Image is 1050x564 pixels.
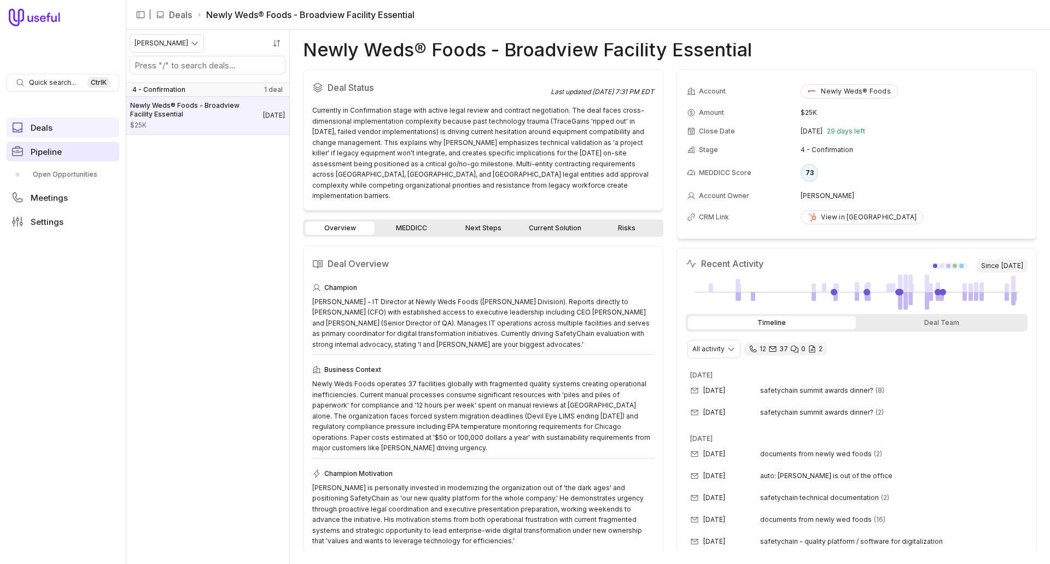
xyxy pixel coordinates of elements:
[7,142,119,161] a: Pipeline
[592,88,654,96] time: [DATE] 7:31 PM EDT
[264,85,283,94] span: 1 deal
[699,146,718,154] span: Stage
[7,212,119,231] a: Settings
[699,191,749,200] span: Account Owner
[690,371,713,379] time: [DATE]
[686,257,763,270] h2: Recent Activity
[744,342,827,356] div: 12 calls and 37 email threads
[760,493,879,502] span: safetychain technical documentation
[699,213,729,222] span: CRM Link
[874,450,882,458] span: 2 emails in thread
[699,127,735,136] span: Close Date
[312,105,654,201] div: Currently in Confirmation stage with active legal review and contract negotiation. The deal faces...
[703,408,725,417] time: [DATE]
[703,515,725,524] time: [DATE]
[132,85,185,94] span: 4 - Confirmation
[760,386,873,395] span: safetychain summit awards dinner?
[303,43,752,56] h1: Newly Weds® Foods - Broadview Facility Essential
[688,316,856,329] div: Timeline
[801,84,897,98] button: Newly Weds® Foods
[977,259,1028,272] span: Since
[760,537,943,546] span: safetychain - quality platform / software for digitalization
[1001,261,1023,270] time: [DATE]
[592,222,661,235] a: Risks
[703,493,725,502] time: [DATE]
[305,222,375,235] a: Overview
[703,386,725,395] time: [DATE]
[551,88,654,96] div: Last updated
[801,141,1026,159] td: 4 - Confirmation
[520,222,590,235] a: Current Solution
[808,87,890,96] div: Newly Weds® Foods
[760,515,872,524] span: documents from newly wed foods
[690,434,713,443] time: [DATE]
[7,118,119,137] a: Deals
[7,166,119,183] a: Open Opportunities
[31,148,62,156] span: Pipeline
[699,108,724,117] span: Amount
[312,281,654,294] div: Champion
[801,164,818,182] div: 73
[312,379,654,453] div: Newly Weds Foods operates 37 facilities globally with fragmented quality systems creating operati...
[312,296,654,350] div: [PERSON_NAME] - IT Director at Newly Weds Foods ([PERSON_NAME] Division). Reports directly to [PE...
[130,56,285,74] input: Search deals by name
[196,8,415,21] li: Newly Weds® Foods - Broadview Facility Essential
[448,222,518,235] a: Next Steps
[703,537,725,546] time: [DATE]
[801,104,1026,121] td: $25K
[31,124,52,132] span: Deals
[7,188,119,207] a: Meetings
[827,127,865,136] span: 29 days left
[881,493,889,502] span: 2 emails in thread
[801,210,924,224] a: View in [GEOGRAPHIC_DATA]
[801,127,822,136] time: [DATE]
[699,87,726,96] span: Account
[149,8,151,21] span: |
[7,166,119,183] div: Pipeline submenu
[808,213,917,222] div: View in [GEOGRAPHIC_DATA]
[703,472,725,480] time: [DATE]
[312,467,654,480] div: Champion Motivation
[312,482,654,546] div: [PERSON_NAME] is personally invested in modernizing the organization out of 'the dark ages' and p...
[31,194,68,202] span: Meetings
[130,101,263,119] span: Newly Weds® Foods - Broadview Facility Essential
[874,515,885,524] span: 16 emails in thread
[263,111,285,120] time: Deal Close Date
[760,472,892,480] span: auto: [PERSON_NAME] is out of the office
[760,450,872,458] span: documents from newly wed foods
[169,8,192,21] a: Deals
[29,78,76,87] span: Quick search...
[876,408,884,417] span: 2 emails in thread
[132,7,149,23] button: Collapse sidebar
[801,187,1026,205] td: [PERSON_NAME]
[858,316,1026,329] div: Deal Team
[130,121,263,130] span: Amount
[126,97,289,134] a: Newly Weds® Foods - Broadview Facility Essential$25K[DATE]
[312,363,654,376] div: Business Context
[312,79,551,96] h2: Deal Status
[876,386,884,395] span: 8 emails in thread
[269,35,285,51] button: Sort by
[126,30,290,564] nav: Deals
[312,255,654,272] h2: Deal Overview
[377,222,446,235] a: MEDDICC
[703,450,725,458] time: [DATE]
[760,408,873,417] span: safetychain summit awards dinner?
[31,218,63,226] span: Settings
[699,168,751,177] span: MEDDICC Score
[87,77,110,88] kbd: Ctrl K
